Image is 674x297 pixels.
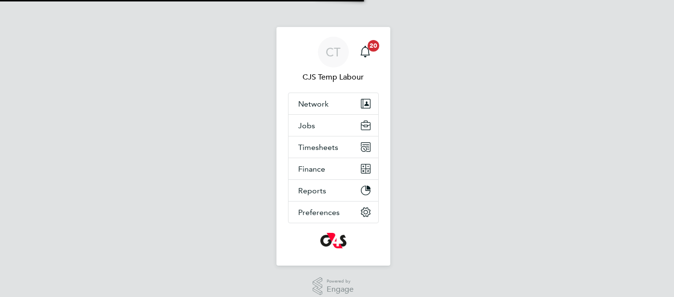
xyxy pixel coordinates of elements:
img: g4s-logo-retina.png [320,233,346,248]
a: 20 [356,37,375,67]
span: Preferences [298,208,340,217]
span: Reports [298,186,326,195]
a: CTCJS Temp Labour [288,37,379,83]
button: Timesheets [289,136,378,158]
span: Finance [298,164,325,174]
span: 20 [368,40,379,52]
span: Timesheets [298,143,338,152]
span: Network [298,99,329,108]
span: CT [326,46,341,58]
a: Go to home page [288,233,379,248]
button: Preferences [289,202,378,223]
button: Network [289,93,378,114]
button: Finance [289,158,378,179]
span: CJS Temp Labour [288,71,379,83]
button: Jobs [289,115,378,136]
nav: Main navigation [276,27,390,266]
a: Powered byEngage [313,277,354,296]
span: Engage [327,285,354,294]
button: Reports [289,180,378,201]
span: Powered by [327,277,354,285]
span: Jobs [298,121,315,130]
